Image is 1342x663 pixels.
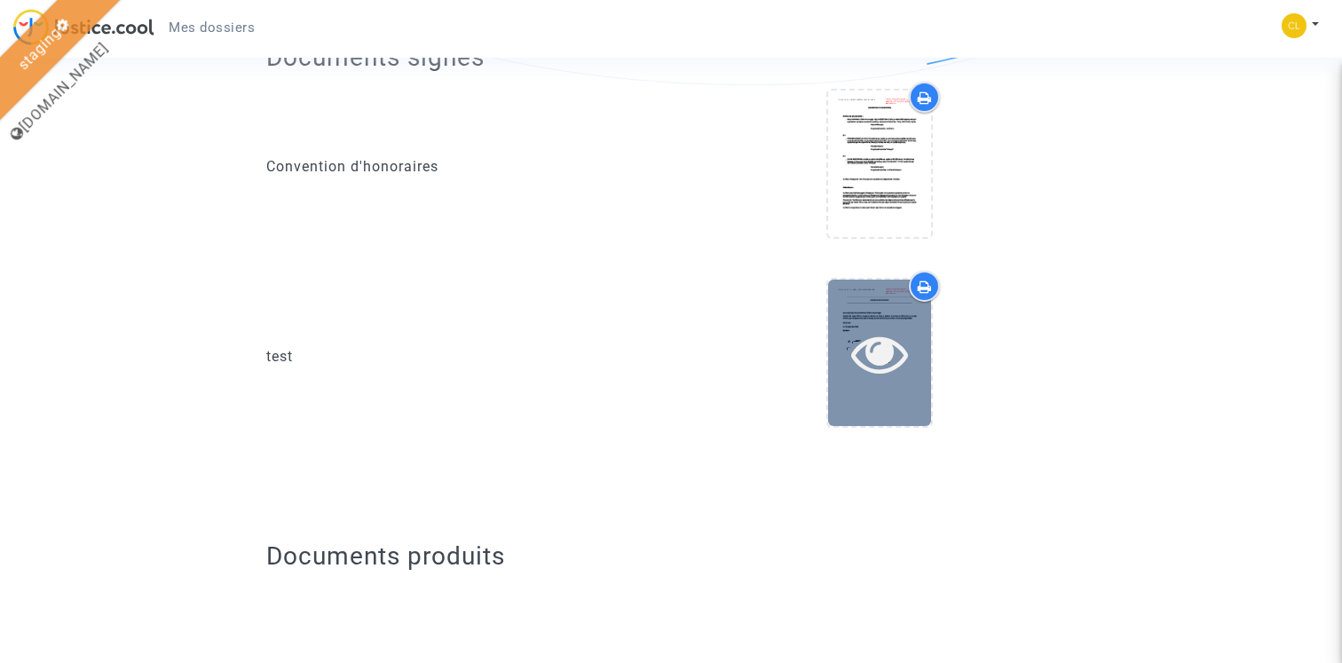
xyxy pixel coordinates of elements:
[266,541,1075,572] h2: Documents produits
[169,20,255,36] span: Mes dossiers
[266,346,658,367] div: test
[1282,13,1306,38] img: 8db4de256c6a34fbf9bc6eab62f5e8d9
[13,9,154,45] img: jc-logo.svg
[266,156,658,178] div: Convention d'honoraires
[154,14,269,41] a: Mes dossiers
[14,24,64,74] a: staging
